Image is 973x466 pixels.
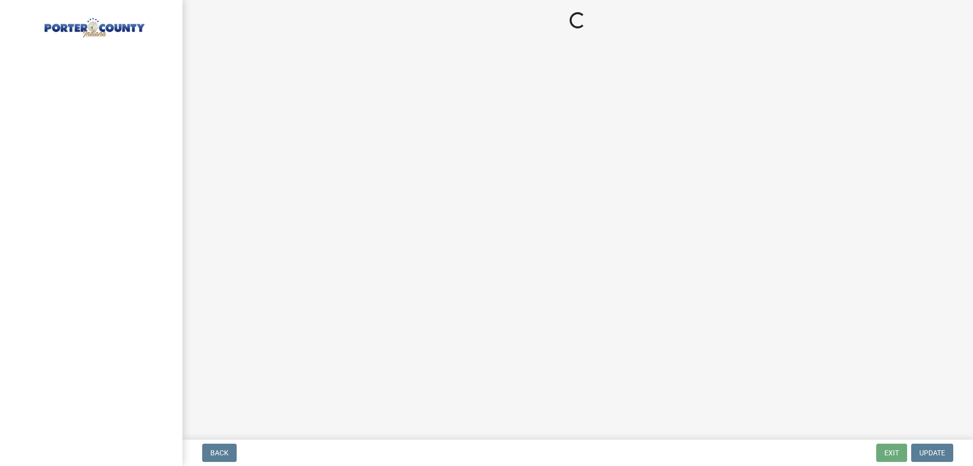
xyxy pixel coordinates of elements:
button: Update [911,444,953,462]
span: Back [210,449,229,457]
span: Update [919,449,945,457]
button: Back [202,444,237,462]
button: Exit [876,444,907,462]
img: Porter County, Indiana [20,11,166,39]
